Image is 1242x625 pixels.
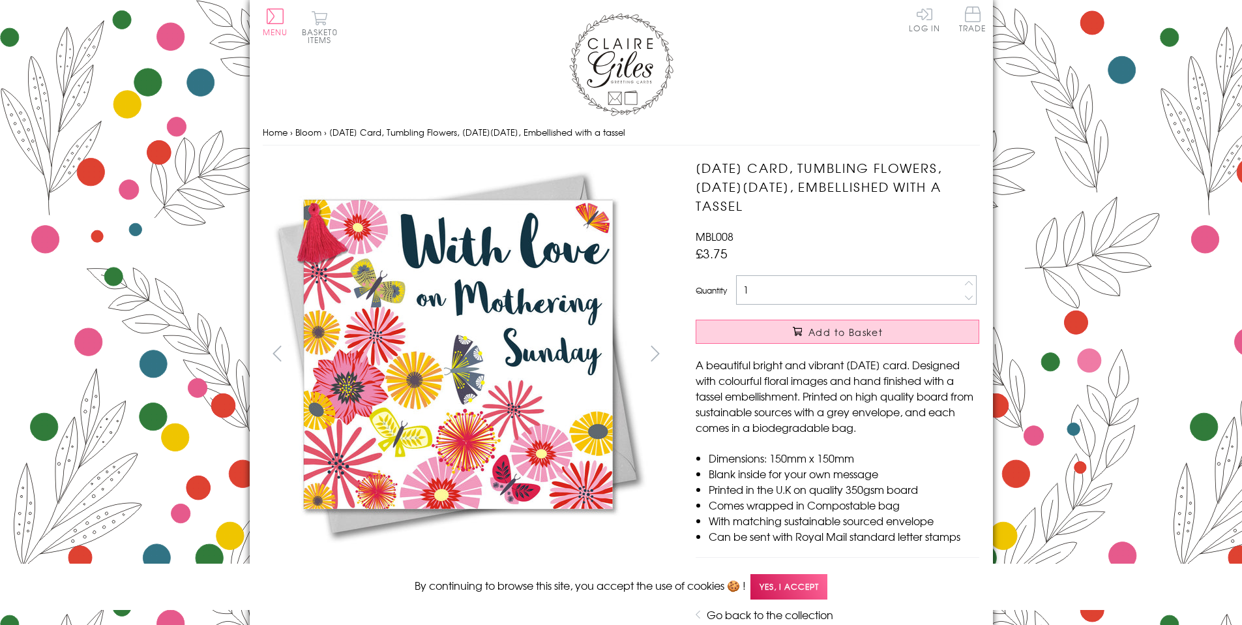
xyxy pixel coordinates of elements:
img: Mother's Day Card, Tumbling Flowers, Mothering Sunday, Embellished with a tassel [262,159,653,550]
span: [DATE] Card, Tumbling Flowers, [DATE][DATE], Embellished with a tassel [329,126,625,138]
span: Yes, I accept [750,574,827,600]
button: Basket0 items [302,10,338,44]
li: Dimensions: 150mm x 150mm [709,450,979,466]
button: Menu [263,8,288,36]
span: MBL008 [696,228,733,244]
label: Quantity [696,284,727,296]
button: Add to Basket [696,320,979,344]
li: Can be sent with Royal Mail standard letter stamps [709,528,979,544]
span: Add to Basket [808,326,883,339]
a: Home [263,126,288,138]
button: prev [263,339,292,368]
nav: breadcrumbs [263,119,980,146]
li: Blank inside for your own message [709,466,979,481]
a: Go back to the collection [707,607,833,622]
span: £3.75 [696,244,728,262]
li: Comes wrapped in Compostable bag [709,497,979,513]
button: next [640,339,670,368]
a: Bloom [295,126,321,138]
p: A beautiful bright and vibrant [DATE] card. Designed with colourful floral images and hand finish... [696,357,979,435]
h1: [DATE] Card, Tumbling Flowers, [DATE][DATE], Embellished with a tassel [696,159,979,215]
a: Trade [959,7,986,35]
span: › [290,126,293,138]
li: With matching sustainable sourced envelope [709,513,979,528]
span: Menu [263,26,288,38]
a: Log In [909,7,940,32]
span: Trade [959,7,986,32]
img: Mother's Day Card, Tumbling Flowers, Mothering Sunday, Embellished with a tassel [670,159,1061,550]
span: 0 items [308,26,338,46]
li: Printed in the U.K on quality 350gsm board [709,481,979,497]
span: › [324,126,327,138]
img: Claire Giles Greetings Cards [569,13,673,116]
